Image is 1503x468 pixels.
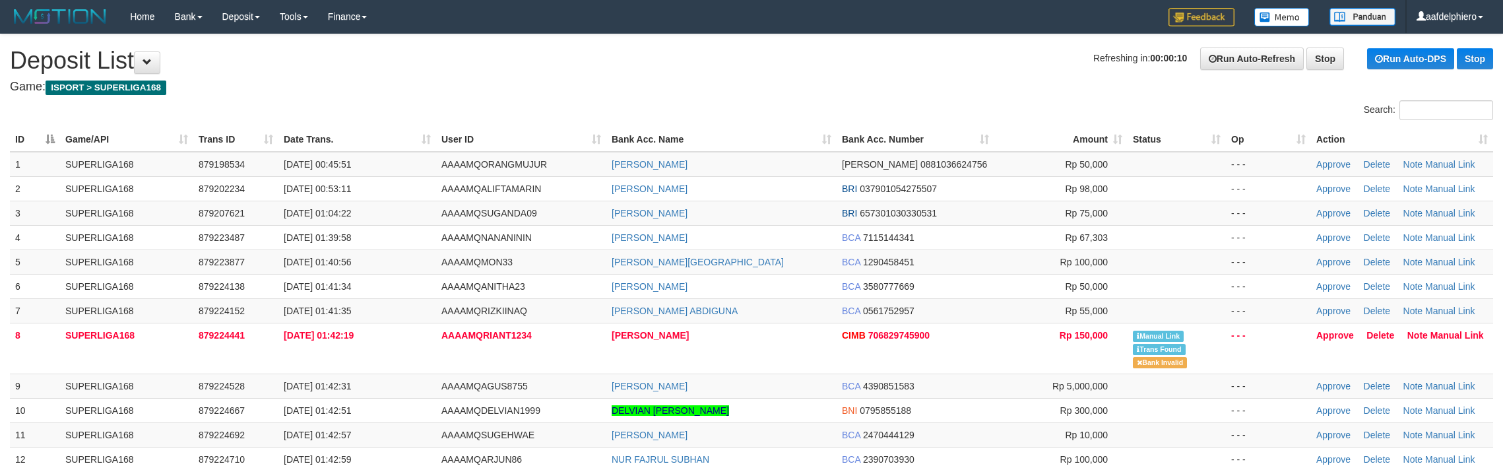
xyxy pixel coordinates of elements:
[1364,454,1390,465] a: Delete
[612,306,738,316] a: [PERSON_NAME] ABDIGUNA
[60,250,193,274] td: SUPERLIGA168
[612,184,688,194] a: [PERSON_NAME]
[1168,8,1234,26] img: Feedback.jpg
[920,159,987,170] span: Copy 0881036624756 to clipboard
[10,81,1493,94] h4: Game:
[1403,232,1423,243] a: Note
[278,127,436,152] th: Date Trans.: activate to sort column ascending
[199,257,245,267] span: 879223877
[284,430,351,440] span: [DATE] 01:42:57
[863,381,914,391] span: Copy 4390851583 to clipboard
[842,159,918,170] span: [PERSON_NAME]
[1316,330,1354,341] a: Approve
[10,152,60,177] td: 1
[612,405,729,416] a: DELVIAN [PERSON_NAME]
[199,281,245,292] span: 879224138
[1403,381,1423,391] a: Note
[1093,53,1187,63] span: Refreshing in:
[612,159,688,170] a: [PERSON_NAME]
[860,208,937,218] span: Copy 657301030330531 to clipboard
[1133,357,1187,368] span: Bank is not match
[60,225,193,250] td: SUPERLIGA168
[1403,208,1423,218] a: Note
[1316,281,1351,292] a: Approve
[436,127,606,152] th: User ID: activate to sort column ascending
[441,454,522,465] span: AAAAMQARJUN86
[1407,330,1428,341] a: Note
[441,257,513,267] span: AAAAMQMON33
[1226,176,1311,201] td: - - -
[1316,454,1351,465] a: Approve
[1425,281,1475,292] a: Manual Link
[612,257,784,267] a: [PERSON_NAME][GEOGRAPHIC_DATA]
[606,127,837,152] th: Bank Acc. Name: activate to sort column ascending
[60,398,193,422] td: SUPERLIGA168
[10,201,60,225] td: 3
[1425,306,1475,316] a: Manual Link
[1200,48,1304,70] a: Run Auto-Refresh
[284,184,351,194] span: [DATE] 00:53:11
[1425,454,1475,465] a: Manual Link
[842,454,860,465] span: BCA
[1316,159,1351,170] a: Approve
[284,159,351,170] span: [DATE] 00:45:51
[441,381,528,391] span: AAAAMQAGUS8755
[10,323,60,374] td: 8
[1316,208,1351,218] a: Approve
[199,232,245,243] span: 879223487
[199,208,245,218] span: 879207621
[863,281,914,292] span: Copy 3580777669 to clipboard
[1425,232,1475,243] a: Manual Link
[199,454,245,465] span: 879224710
[612,330,689,341] a: [PERSON_NAME]
[994,127,1128,152] th: Amount: activate to sort column ascending
[284,381,351,391] span: [DATE] 01:42:31
[1425,184,1475,194] a: Manual Link
[1403,281,1423,292] a: Note
[1364,232,1390,243] a: Delete
[1226,323,1311,374] td: - - -
[1065,281,1108,292] span: Rp 50,000
[1403,306,1423,316] a: Note
[1364,430,1390,440] a: Delete
[1425,381,1475,391] a: Manual Link
[10,274,60,298] td: 6
[1425,159,1475,170] a: Manual Link
[1425,208,1475,218] a: Manual Link
[612,454,709,465] a: NUR FAJRUL SUBHAN
[193,127,278,152] th: Trans ID: activate to sort column ascending
[60,127,193,152] th: Game/API: activate to sort column ascending
[1226,250,1311,274] td: - - -
[1364,281,1390,292] a: Delete
[1052,381,1108,391] span: Rp 5,000,000
[10,176,60,201] td: 2
[1065,306,1108,316] span: Rp 55,000
[1226,127,1311,152] th: Op: activate to sort column ascending
[860,184,937,194] span: Copy 037901054275507 to clipboard
[612,381,688,391] a: [PERSON_NAME]
[441,405,540,416] span: AAAAMQDELVIAN1999
[863,430,914,440] span: Copy 2470444129 to clipboard
[1316,381,1351,391] a: Approve
[1457,48,1493,69] a: Stop
[1425,257,1475,267] a: Manual Link
[863,232,914,243] span: Copy 7115144341 to clipboard
[612,281,688,292] a: [PERSON_NAME]
[284,330,354,341] span: [DATE] 01:42:19
[1364,405,1390,416] a: Delete
[284,208,351,218] span: [DATE] 01:04:22
[1133,344,1186,355] span: Similar transaction found
[1316,430,1351,440] a: Approve
[10,225,60,250] td: 4
[60,374,193,398] td: SUPERLIGA168
[863,454,914,465] span: Copy 2390703930 to clipboard
[1399,100,1493,120] input: Search:
[441,330,532,341] span: AAAAMQRIANT1234
[837,127,994,152] th: Bank Acc. Number: activate to sort column ascending
[1364,257,1390,267] a: Delete
[1065,232,1108,243] span: Rp 67,303
[842,281,860,292] span: BCA
[1403,454,1423,465] a: Note
[60,323,193,374] td: SUPERLIGA168
[612,232,688,243] a: [PERSON_NAME]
